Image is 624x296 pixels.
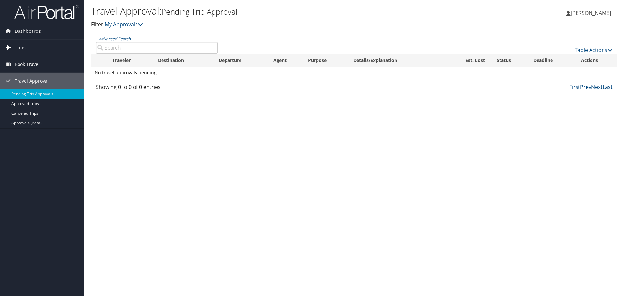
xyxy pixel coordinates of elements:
[91,67,617,79] td: No travel approvals pending
[213,54,268,67] th: Departure: activate to sort column ascending
[15,73,49,89] span: Travel Approval
[575,46,613,54] a: Table Actions
[491,54,527,67] th: Status: activate to sort column ascending
[96,42,218,54] input: Advanced Search
[91,20,442,29] p: Filter:
[569,84,580,91] a: First
[15,56,40,72] span: Book Travel
[603,84,613,91] a: Last
[566,3,617,23] a: [PERSON_NAME]
[591,84,603,91] a: Next
[107,54,152,67] th: Traveler: activate to sort column ascending
[575,54,617,67] th: Actions
[152,54,213,67] th: Destination: activate to sort column ascending
[302,54,347,67] th: Purpose
[91,4,442,18] h1: Travel Approval:
[14,4,79,19] img: airportal-logo.png
[99,36,131,42] a: Advanced Search
[571,9,611,17] span: [PERSON_NAME]
[527,54,576,67] th: Deadline: activate to sort column descending
[347,54,444,67] th: Details/Explanation
[162,6,237,17] small: Pending Trip Approval
[15,40,26,56] span: Trips
[105,21,143,28] a: My Approvals
[444,54,491,67] th: Est. Cost: activate to sort column ascending
[96,83,218,94] div: Showing 0 to 0 of 0 entries
[15,23,41,39] span: Dashboards
[580,84,591,91] a: Prev
[267,54,302,67] th: Agent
